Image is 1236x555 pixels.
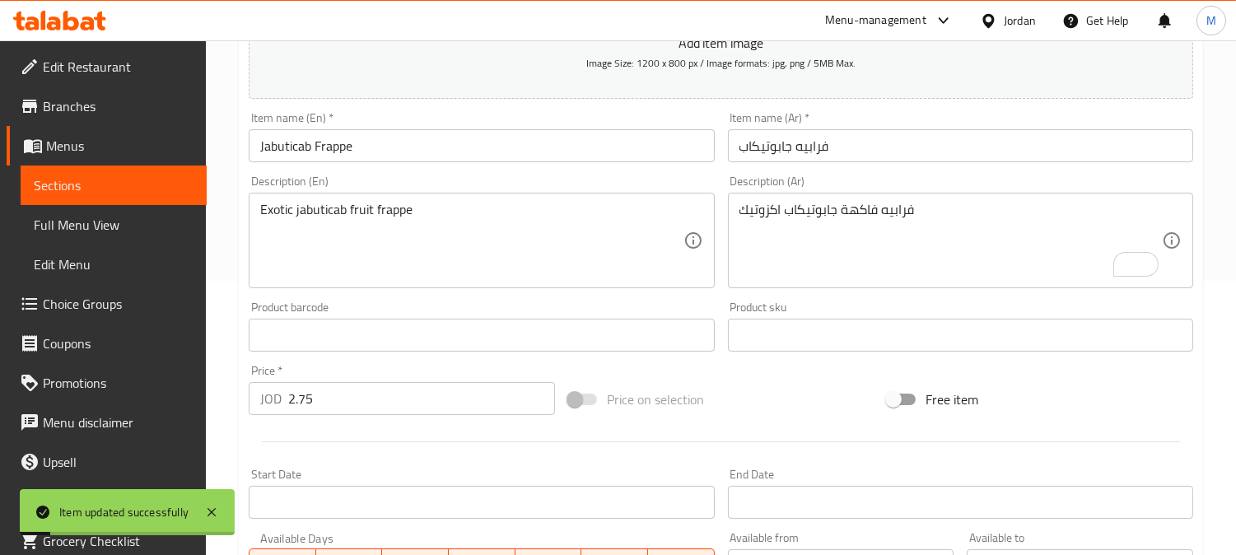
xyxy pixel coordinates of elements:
[7,482,207,521] a: Coverage Report
[43,333,194,353] span: Coupons
[43,373,194,393] span: Promotions
[7,126,207,166] a: Menus
[926,389,978,409] span: Free item
[34,175,194,195] span: Sections
[21,166,207,205] a: Sections
[274,33,1168,53] p: Add item image
[21,245,207,284] a: Edit Menu
[1206,12,1216,30] span: M
[7,363,207,403] a: Promotions
[739,202,1162,280] textarea: To enrich screen reader interactions, please activate Accessibility in Grammarly extension settings
[249,129,714,162] input: Enter name En
[43,96,194,116] span: Branches
[46,136,194,156] span: Menus
[260,389,282,408] p: JOD
[1004,12,1036,30] div: Jordan
[7,284,207,324] a: Choice Groups
[7,47,207,86] a: Edit Restaurant
[728,319,1193,352] input: Please enter product sku
[34,254,194,274] span: Edit Menu
[21,205,207,245] a: Full Menu View
[728,129,1193,162] input: Enter name Ar
[43,57,194,77] span: Edit Restaurant
[260,202,683,280] textarea: Exotic jabuticab fruit frappe
[249,319,714,352] input: Please enter product barcode
[43,452,194,472] span: Upsell
[43,294,194,314] span: Choice Groups
[43,531,194,551] span: Grocery Checklist
[7,442,207,482] a: Upsell
[7,86,207,126] a: Branches
[607,389,704,409] span: Price on selection
[34,215,194,235] span: Full Menu View
[825,11,926,30] div: Menu-management
[288,382,555,415] input: Please enter price
[586,54,856,72] span: Image Size: 1200 x 800 px / Image formats: jpg, png / 5MB Max.
[7,324,207,363] a: Coupons
[43,413,194,432] span: Menu disclaimer
[59,503,189,521] div: Item updated successfully
[7,403,207,442] a: Menu disclaimer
